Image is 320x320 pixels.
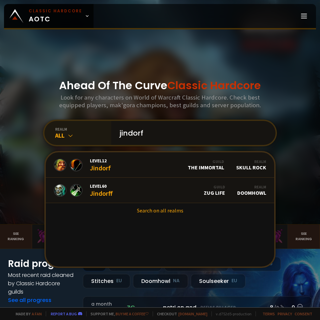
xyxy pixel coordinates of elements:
h4: Most recent raid cleaned by Classic Hardcore guilds [8,271,75,296]
h1: Ahead Of The Curve [59,77,261,94]
a: Search on all realms [46,203,274,218]
input: Search a character... [115,121,268,145]
div: Guild [204,184,225,189]
span: Classic Hardcore [167,78,261,93]
div: Realm [236,159,266,164]
a: a month agozgpetri on godDefias Pillager8 /90 [83,296,312,319]
div: Guild [188,159,224,164]
a: Report a bug [51,311,77,316]
a: Mak'Gora#2Rivench100 [32,224,96,249]
span: AOTC [29,8,82,24]
a: Classic HardcoreAOTC [4,4,94,28]
a: See all progress [8,296,51,304]
small: NA [173,278,180,284]
div: Jindorff [90,183,113,197]
div: Mak'Gora [36,228,92,235]
a: Level60JindorffGuildZug LifeRealmDoomhowl [46,178,274,203]
small: EU [231,278,237,284]
div: Soulseeker [191,274,246,288]
div: Skull Rock [236,159,266,171]
span: Made by [12,311,42,316]
div: Jindorf [90,158,111,172]
div: Doomhowl [133,274,188,288]
span: Level 12 [90,158,111,164]
span: Checkout [153,311,207,316]
a: Terms [263,311,275,316]
span: v. d752d5 - production [211,311,252,316]
span: Level 60 [90,183,113,189]
a: Level12JindorfGuildThe ImmortalRealmSkull Rock [46,152,274,178]
div: Stitches [83,274,130,288]
h1: Raid progress [8,257,75,271]
div: The Immortal [188,159,224,171]
a: a fan [32,311,42,316]
span: Support me, [86,311,149,316]
div: Doomhowl [237,184,266,196]
a: Consent [295,311,312,316]
a: Seeranking [288,224,320,249]
a: Buy me a coffee [116,311,149,316]
a: Privacy [278,311,292,316]
small: Classic Hardcore [29,8,82,14]
div: realm [55,127,111,132]
div: All [55,132,111,139]
a: [DOMAIN_NAME] [178,311,207,316]
div: Realm [237,184,266,189]
h3: Look for any characters on World of Warcraft Classic Hardcore. Check best equipped players, mak'g... [48,94,272,109]
small: EU [116,278,122,284]
div: Zug Life [204,184,225,196]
